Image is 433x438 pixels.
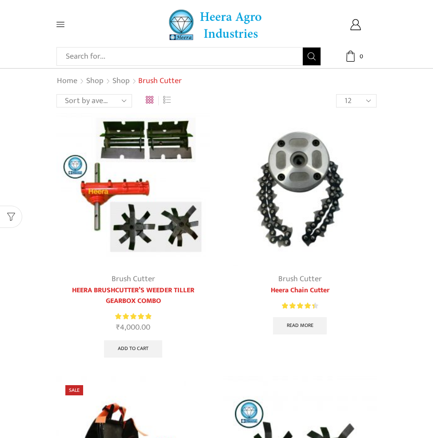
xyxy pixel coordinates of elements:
[112,76,130,87] a: Shop
[65,385,83,395] span: Sale
[282,301,318,311] div: Rated 4.50 out of 5
[56,113,210,266] img: Heera Brush Cutter’s Weeder Tiller Gearbox Combo
[334,51,377,62] a: 0
[56,94,132,108] select: Shop order
[86,76,104,87] a: Shop
[61,48,303,65] input: Search for...
[112,272,155,286] a: Brush Cutter
[357,52,365,61] span: 0
[56,76,182,87] nav: Breadcrumb
[223,285,377,296] a: Heera Chain Cutter
[278,272,322,286] a: Brush Cutter
[104,340,162,358] a: Add to cart: “HEERA BRUSHCUTTER'S WEEDER TILLER GEARBOX COMBO”
[138,76,182,86] h1: Brush Cutter
[223,113,377,266] img: Heera Chain Cutter
[273,317,327,335] a: Read more about “Heera Chain Cutter”
[56,285,210,307] a: HEERA BRUSHCUTTER’S WEEDER TILLER GEARBOX COMBO
[282,301,314,311] span: Rated out of 5
[115,312,151,321] span: Rated out of 5
[56,76,78,87] a: Home
[303,48,321,65] button: Search button
[116,321,150,334] bdi: 4,000.00
[115,312,151,321] div: Rated 5.00 out of 5
[116,321,120,334] span: ₹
